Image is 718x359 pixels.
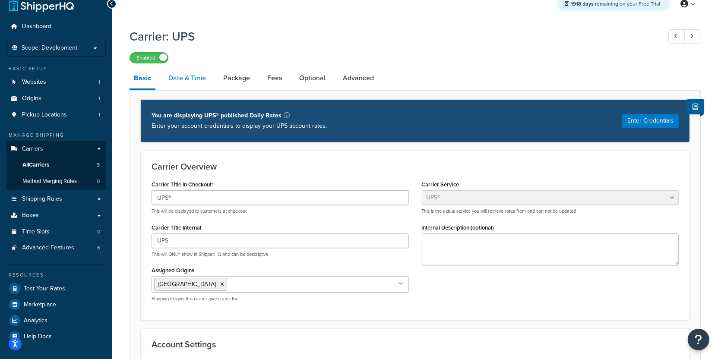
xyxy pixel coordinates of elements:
span: Boxes [22,212,39,219]
a: Pickup Locations1 [6,107,106,123]
label: Carrier Title in Checkout [152,181,214,188]
a: Basic [130,68,155,90]
a: Help Docs [6,329,106,344]
span: Advanced Features [22,244,74,252]
p: This will be displayed to customers at checkout [152,208,409,214]
a: Origins1 [6,91,106,107]
label: Enabled [130,53,168,63]
a: Previous Record [668,29,685,44]
span: Marketplace [24,301,56,309]
p: You are displaying UPS® published Daily Rates [152,110,327,121]
label: Carrier Title Internal [152,224,201,231]
label: Assigned Origins [152,267,194,274]
li: Time Slots [6,224,106,240]
a: Shipping Rules [6,191,106,207]
span: 1 [98,95,100,102]
a: Method Merging Rules0 [6,173,106,189]
a: Fees [263,68,286,88]
a: Marketplace [6,297,106,312]
span: 6 [97,244,100,252]
button: Open Resource Center [688,329,709,350]
h3: Carrier Overview [152,162,679,171]
span: Time Slots [22,228,50,236]
a: Boxes [6,208,106,224]
span: Origins [22,95,41,102]
span: Help Docs [24,333,52,340]
a: Test Your Rates [6,281,106,296]
span: Method Merging Rules [22,178,77,185]
p: Shipping Origins this carrier gives rates for [152,296,409,302]
span: Shipping Rules [22,195,62,203]
label: Internal Description (optional) [422,224,494,231]
a: Package [219,68,254,88]
li: Method Merging Rules [6,173,106,189]
a: Time Slots0 [6,224,106,240]
li: Carriers [6,141,106,190]
p: This is the actual service you will retrieve rates from and can not be updated [422,208,679,214]
p: This will ONLY show in ShipperHQ and can be descriptive [152,251,409,258]
li: Pickup Locations [6,107,106,123]
span: Websites [22,79,46,86]
span: 0 [97,228,100,236]
label: Carrier Service [422,181,459,188]
a: Websites1 [6,74,106,90]
a: AllCarriers3 [6,157,106,173]
span: 1 [98,111,100,119]
h1: Carrier: UPS [130,28,652,45]
a: Analytics [6,313,106,328]
a: Advanced Features6 [6,240,106,256]
span: Analytics [24,317,47,324]
a: Dashboard [6,19,106,35]
span: 0 [97,178,100,185]
a: Next Record [684,29,701,44]
div: Manage Shipping [6,132,106,139]
span: [GEOGRAPHIC_DATA] [158,280,216,289]
span: Scope: Development [22,44,77,52]
p: Enter your account credentials to display your UPS account rates. [152,121,327,131]
a: Advanced [338,68,378,88]
span: Pickup Locations [22,111,67,119]
button: Enter Credentials [622,114,679,128]
h3: Account Settings [152,340,679,349]
div: Resources [6,271,106,279]
button: Show Help Docs [687,99,704,114]
a: Date & Time [164,68,210,88]
span: Dashboard [22,23,51,30]
span: Carriers [22,145,43,153]
a: Optional [295,68,330,88]
span: Test Your Rates [24,285,65,293]
div: Basic Setup [6,65,106,72]
span: All Carriers [22,161,49,169]
li: Origins [6,91,106,107]
a: Carriers [6,141,106,157]
li: Advanced Features [6,240,106,256]
span: 3 [97,161,100,169]
li: Websites [6,74,106,90]
span: 1 [98,79,100,86]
